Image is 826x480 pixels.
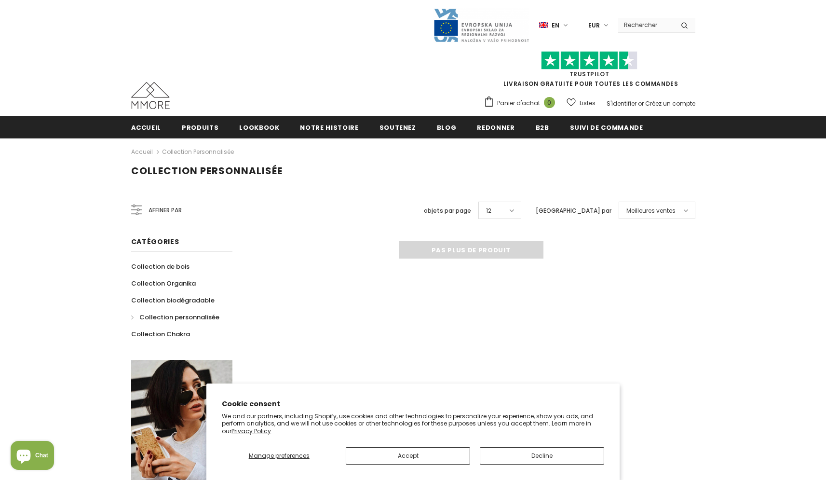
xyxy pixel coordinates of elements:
span: Notre histoire [300,123,358,132]
span: EUR [588,21,600,30]
a: Redonner [477,116,515,138]
span: en [552,21,559,30]
span: 12 [486,206,491,216]
span: Collection Organika [131,279,196,288]
span: Panier d'achat [497,98,540,108]
span: Redonner [477,123,515,132]
a: Suivi de commande [570,116,643,138]
button: Accept [346,447,470,465]
span: LIVRAISON GRATUITE POUR TOUTES LES COMMANDES [484,55,695,88]
span: Lookbook [239,123,279,132]
span: Blog [437,123,457,132]
p: We and our partners, including Shopify, use cookies and other technologies to personalize your ex... [222,412,604,435]
a: S'identifier [607,99,636,108]
a: Produits [182,116,218,138]
button: Decline [480,447,604,465]
a: Collection Chakra [131,326,190,343]
span: 0 [544,97,555,108]
span: Collection biodégradable [131,296,215,305]
span: Produits [182,123,218,132]
a: Collection Organika [131,275,196,292]
span: Accueil [131,123,162,132]
input: Search Site [618,18,674,32]
a: Blog [437,116,457,138]
span: Catégories [131,237,179,247]
span: Manage preferences [249,452,310,460]
label: objets par page [424,206,471,216]
span: Meilleures ventes [626,206,676,216]
a: soutenez [379,116,416,138]
span: Collection Chakra [131,329,190,339]
a: Collection personnalisée [131,309,219,326]
span: Affiner par [149,205,182,216]
span: or [638,99,644,108]
a: Collection biodégradable [131,292,215,309]
a: Javni Razpis [433,21,529,29]
a: Collection de bois [131,258,190,275]
span: Listes [580,98,596,108]
a: Collection personnalisée [162,148,234,156]
a: Accueil [131,146,153,158]
span: B2B [536,123,549,132]
img: i-lang-1.png [539,21,548,29]
span: Collection personnalisée [139,313,219,322]
inbox-online-store-chat: Shopify online store chat [8,441,57,472]
img: Faites confiance aux étoiles pilotes [541,51,637,70]
span: Suivi de commande [570,123,643,132]
a: Créez un compte [645,99,695,108]
label: [GEOGRAPHIC_DATA] par [536,206,611,216]
button: Manage preferences [222,447,336,465]
a: Panier d'achat 0 [484,96,560,110]
img: Javni Razpis [433,8,529,43]
span: Collection de bois [131,262,190,271]
a: Privacy Policy [231,427,271,435]
h2: Cookie consent [222,399,604,409]
a: TrustPilot [569,70,609,78]
a: B2B [536,116,549,138]
a: Notre histoire [300,116,358,138]
a: Lookbook [239,116,279,138]
img: Cas MMORE [131,82,170,109]
a: Listes [567,95,596,111]
span: Collection personnalisée [131,164,283,178]
span: soutenez [379,123,416,132]
a: Accueil [131,116,162,138]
